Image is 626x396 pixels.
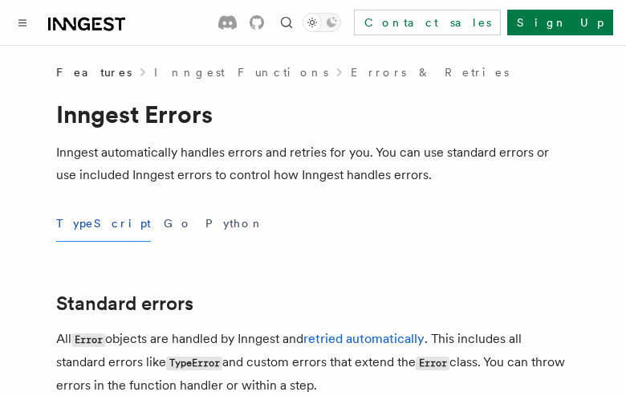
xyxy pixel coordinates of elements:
code: Error [71,333,105,347]
a: Standard errors [56,292,193,315]
button: Go [164,206,193,242]
p: Inngest automatically handles errors and retries for you. You can use standard errors or use incl... [56,141,570,186]
a: retried automatically [303,331,425,346]
button: Python [205,206,264,242]
button: TypeScript [56,206,151,242]
code: TypeError [166,357,222,370]
a: Contact sales [354,10,501,35]
a: Sign Up [507,10,613,35]
a: Errors & Retries [351,64,509,80]
span: Features [56,64,132,80]
code: Error [416,357,449,370]
button: Find something... [277,13,296,32]
h1: Inngest Errors [56,100,570,129]
button: Toggle navigation [13,13,32,32]
button: Toggle dark mode [303,13,341,32]
a: Inngest Functions [154,64,328,80]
